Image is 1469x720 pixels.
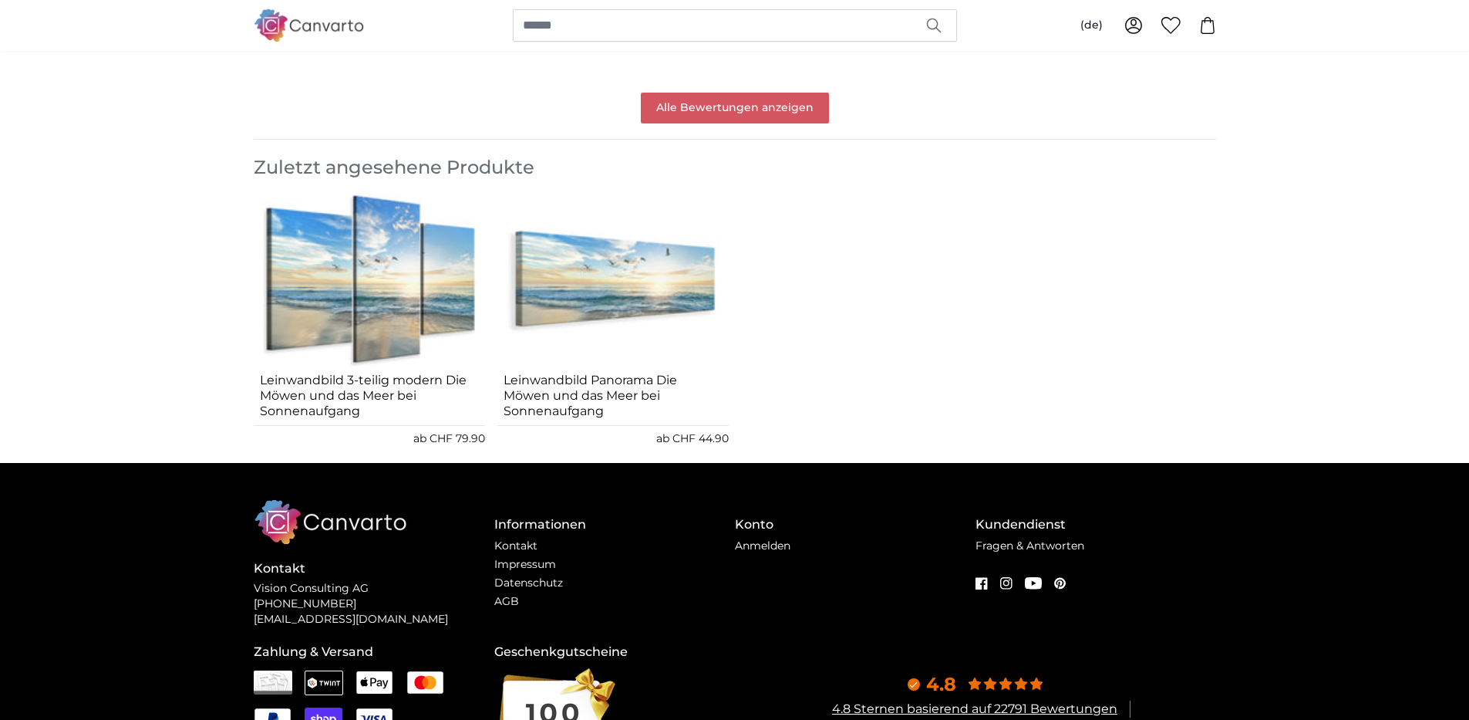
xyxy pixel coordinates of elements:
a: Leinwandbild Panorama Die Möwen und das Meer bei Sonnenaufgang [504,373,723,419]
button: (de) [1068,12,1115,39]
a: Alle Bewertungen anzeigen [641,93,829,123]
a: Datenschutz [494,576,563,590]
a: Fragen & Antworten [975,539,1084,553]
h4: Informationen [494,515,735,534]
span: ab CHF 44.90 [656,431,729,445]
span: ab CHF 79.90 [413,431,485,445]
a: Anmelden [735,539,790,553]
a: Kontakt [494,539,537,553]
a: AGB [494,594,519,608]
div: 2 of 2 [497,192,729,463]
img: Twint [305,671,343,695]
h4: Zahlung & Versand [254,643,494,661]
img: Rechnung [254,671,292,695]
div: 1 of 2 [254,192,485,463]
h3: Zuletzt angesehene Produkte [254,155,1216,180]
a: Impressum [494,557,556,571]
a: 4.8 Sternen basierend auf 22791 Bewertungen [832,701,1117,716]
h4: Kontakt [254,559,494,578]
h4: Geschenkgutscheine [494,643,735,661]
a: Leinwandbild 3-teilig modern Die Möwen und das Meer bei Sonnenaufgang [260,373,479,419]
img: Canvarto [254,9,365,41]
h4: Kundendienst [975,515,1216,534]
img: panoramic-canvas-print-the-seagulls-and-the-sea-at-sunrise [497,192,729,367]
img: panoramic-canvas-print-the-seagulls-and-the-sea-at-sunrise [254,192,485,367]
p: Vision Consulting AG [PHONE_NUMBER] [EMAIL_ADDRESS][DOMAIN_NAME] [254,581,494,627]
h4: Konto [735,515,975,534]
